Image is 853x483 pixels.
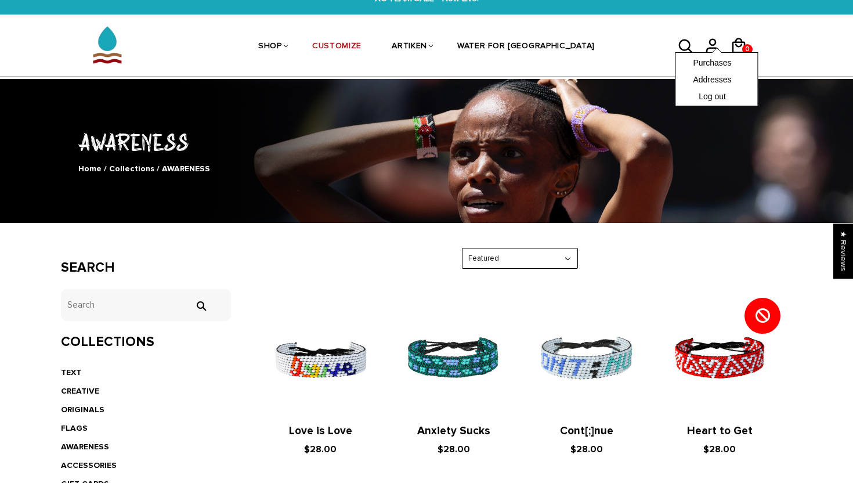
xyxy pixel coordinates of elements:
a: Anxiety Sucks [417,424,490,438]
span: / [104,164,107,174]
span: AWARENESS [162,164,210,174]
input: Search [189,301,212,311]
h3: Search [61,259,231,276]
span: $28.00 [438,444,470,455]
a: Purchases [693,56,740,67]
a: Home [78,164,102,174]
a: Addresses [693,73,740,84]
a: ORIGINALS [61,405,104,414]
input: Search [61,289,231,321]
a: TEXT [61,367,81,377]
span: $28.00 [304,444,337,455]
a: ARTIKEN [392,16,427,78]
a: CREATIVE [61,386,99,396]
a: Collections [109,164,154,174]
a: FLAGS [61,423,88,433]
a: SHOP [258,16,282,78]
a: Heart to Get [687,424,753,438]
div: Click to open Judge.me floating reviews tab [833,224,853,279]
a: Log out [699,90,735,101]
span: $28.00 [703,444,736,455]
a: ACCESSORIES [61,460,117,470]
a: Cont[;]nue [560,424,613,438]
a: WATER FOR [GEOGRAPHIC_DATA] [457,16,595,78]
h3: Collections [61,334,231,351]
a: Love is Love [289,424,352,438]
a: CUSTOMIZE [312,16,362,78]
span: $28.00 [570,444,603,455]
a: AWARENESS [61,442,109,452]
span: / [157,164,160,174]
h1: AWARENESS [61,126,792,157]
